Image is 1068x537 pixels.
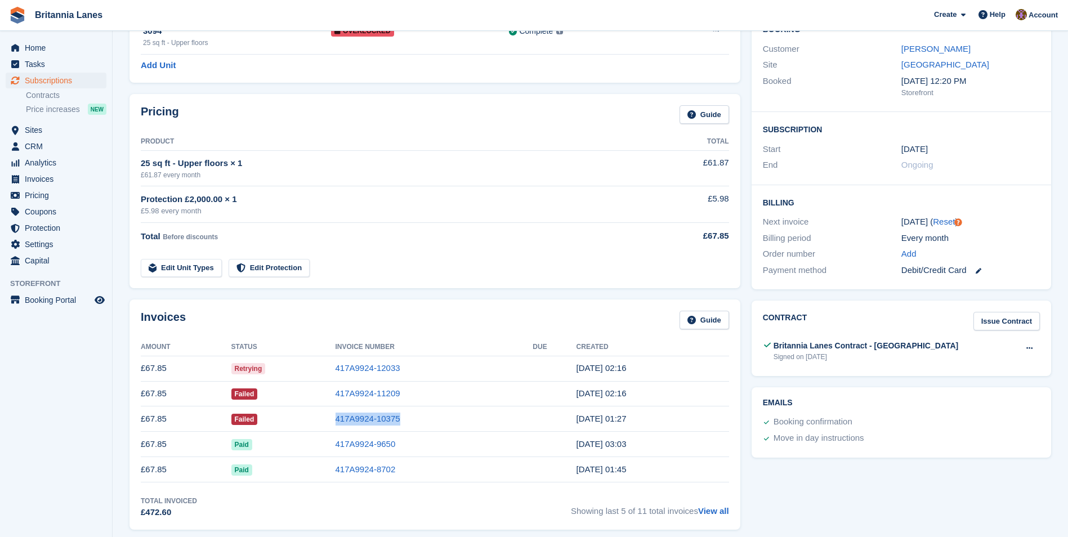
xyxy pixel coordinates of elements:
[763,312,807,330] h2: Contract
[1029,10,1058,21] span: Account
[25,122,92,138] span: Sites
[763,123,1040,135] h2: Subscription
[25,220,92,236] span: Protection
[231,363,266,374] span: Retrying
[577,464,627,474] time: 2025-06-01 00:45:06 UTC
[25,40,92,56] span: Home
[651,150,729,186] td: £61.87
[651,133,729,151] th: Total
[141,506,197,519] div: £472.60
[901,160,933,169] span: Ongoing
[25,155,92,171] span: Analytics
[141,432,231,457] td: £67.85
[6,253,106,268] a: menu
[6,236,106,252] a: menu
[6,220,106,236] a: menu
[141,133,651,151] th: Product
[6,292,106,308] a: menu
[231,414,258,425] span: Failed
[25,292,92,308] span: Booking Portal
[25,171,92,187] span: Invoices
[763,43,901,56] div: Customer
[901,264,1040,277] div: Debit/Credit Card
[774,340,959,352] div: Britannia Lanes Contract - [GEOGRAPHIC_DATA]
[336,388,400,398] a: 417A9924-11209
[9,7,26,24] img: stora-icon-8386f47178a22dfd0bd8f6a31ec36ba5ce8667c1dd55bd0f319d3a0aa187defe.svg
[6,155,106,171] a: menu
[141,231,160,241] span: Total
[577,363,627,373] time: 2025-10-01 01:16:45 UTC
[93,293,106,307] a: Preview store
[6,56,106,72] a: menu
[336,464,396,474] a: 417A9924-8702
[231,388,258,400] span: Failed
[30,6,107,24] a: Britannia Lanes
[933,217,955,226] a: Reset
[763,159,901,172] div: End
[26,90,106,101] a: Contracts
[336,363,400,373] a: 417A9924-12033
[25,138,92,154] span: CRM
[1016,9,1027,20] img: Andy Collier
[901,216,1040,229] div: [DATE] ( )
[6,73,106,88] a: menu
[26,103,106,115] a: Price increases NEW
[141,457,231,482] td: £67.85
[141,193,651,206] div: Protection £2,000.00 × 1
[6,187,106,203] a: menu
[231,464,252,476] span: Paid
[141,311,186,329] h2: Invoices
[6,40,106,56] a: menu
[331,25,394,37] span: Overlocked
[651,230,729,243] div: £67.85
[6,204,106,220] a: menu
[141,381,231,406] td: £67.85
[229,259,310,278] a: Edit Protection
[577,439,627,449] time: 2025-07-01 02:03:05 UTC
[763,399,1040,408] h2: Emails
[163,233,218,241] span: Before discounts
[901,75,1040,88] div: [DATE] 12:20 PM
[25,204,92,220] span: Coupons
[901,248,917,261] a: Add
[141,170,651,180] div: £61.87 every month
[25,187,92,203] span: Pricing
[25,236,92,252] span: Settings
[774,352,959,362] div: Signed on [DATE]
[533,338,576,356] th: Due
[336,414,400,423] a: 417A9924-10375
[141,356,231,381] td: £67.85
[953,217,963,227] div: Tooltip anchor
[901,44,971,53] a: [PERSON_NAME]
[231,439,252,450] span: Paid
[10,278,112,289] span: Storefront
[577,338,729,356] th: Created
[973,312,1040,330] a: Issue Contract
[763,59,901,71] div: Site
[141,406,231,432] td: £67.85
[141,205,651,217] div: £5.98 every month
[577,414,627,423] time: 2025-08-01 00:27:36 UTC
[571,496,729,519] span: Showing last 5 of 11 total invoices
[901,60,989,69] a: [GEOGRAPHIC_DATA]
[680,105,729,124] a: Guide
[651,186,729,223] td: £5.98
[901,143,928,156] time: 2024-12-01 00:00:00 UTC
[141,157,651,170] div: 25 sq ft - Upper floors × 1
[231,338,336,356] th: Status
[141,259,222,278] a: Edit Unit Types
[141,59,176,72] a: Add Unit
[934,9,957,20] span: Create
[680,311,729,329] a: Guide
[88,104,106,115] div: NEW
[25,73,92,88] span: Subscriptions
[25,253,92,268] span: Capital
[774,432,864,445] div: Move in day instructions
[763,75,901,99] div: Booked
[556,28,563,34] img: icon-info-grey-7440780725fd019a000dd9b08b2336e03edf1995a4989e88bcd33f0948082b44.svg
[6,122,106,138] a: menu
[143,38,331,48] div: 25 sq ft - Upper floors
[141,105,179,124] h2: Pricing
[141,338,231,356] th: Amount
[698,506,729,516] a: View all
